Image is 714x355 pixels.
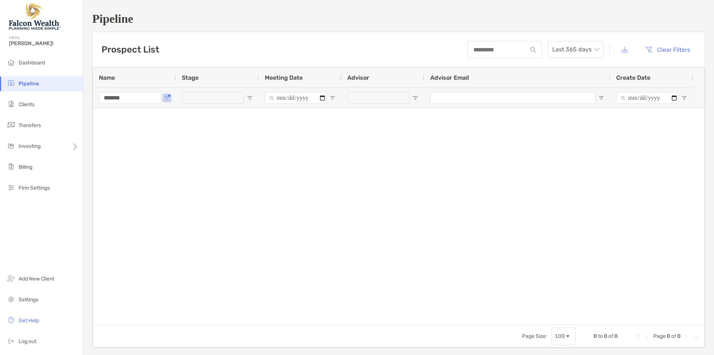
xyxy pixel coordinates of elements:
h3: Prospect List [102,44,159,55]
span: Last 365 days [552,41,599,58]
span: Advisor Email [430,74,469,81]
img: firm-settings icon [7,183,16,192]
span: Create Date [616,74,650,81]
div: Last Page [692,333,698,339]
img: clients icon [7,99,16,108]
div: Next Page [684,333,689,339]
img: settings icon [7,295,16,304]
img: transfers icon [7,120,16,129]
span: Billing [19,164,32,170]
button: Open Filter Menu [681,95,687,101]
div: Page Size: [522,333,547,339]
img: add_new_client icon [7,274,16,283]
img: billing icon [7,162,16,171]
span: Meeting Date [265,74,303,81]
button: Open Filter Menu [247,95,253,101]
img: dashboard icon [7,58,16,67]
span: 0 [677,333,681,339]
span: of [608,333,613,339]
button: Clear Filters [639,41,696,58]
input: Name Filter Input [99,92,161,104]
img: pipeline icon [7,79,16,88]
input: Meeting Date Filter Input [265,92,327,104]
img: logout icon [7,336,16,345]
span: 0 [614,333,618,339]
span: Stage [182,74,199,81]
span: 0 [594,333,597,339]
span: Clients [19,101,35,108]
span: 0 [667,333,670,339]
button: Open Filter Menu [412,95,418,101]
div: 100 [555,333,565,339]
input: Create Date Filter Input [616,92,678,104]
img: get-help icon [7,316,16,324]
span: Advisor [347,74,369,81]
img: Falcon Wealth Planning Logo [9,3,61,30]
input: Advisor Email Filter Input [430,92,595,104]
div: First Page [636,333,641,339]
span: Add New Client [19,276,54,282]
img: input icon [530,47,536,53]
span: Investing [19,143,41,149]
span: Page [653,333,666,339]
span: of [671,333,676,339]
span: 0 [604,333,607,339]
div: Previous Page [644,333,650,339]
span: Name [99,74,115,81]
span: to [598,333,603,339]
span: Transfers [19,122,41,129]
span: Firm Settings [19,185,50,191]
h1: Pipeline [92,12,705,26]
button: Open Filter Menu [329,95,335,101]
span: Log out [19,338,36,345]
span: [PERSON_NAME]! [9,40,78,47]
span: Get Help [19,317,39,324]
span: Pipeline [19,80,39,87]
span: Dashboard [19,60,45,66]
img: investing icon [7,141,16,150]
button: Open Filter Menu [164,95,170,101]
span: Settings [19,297,38,303]
div: Page Size [551,327,576,345]
button: Open Filter Menu [598,95,604,101]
